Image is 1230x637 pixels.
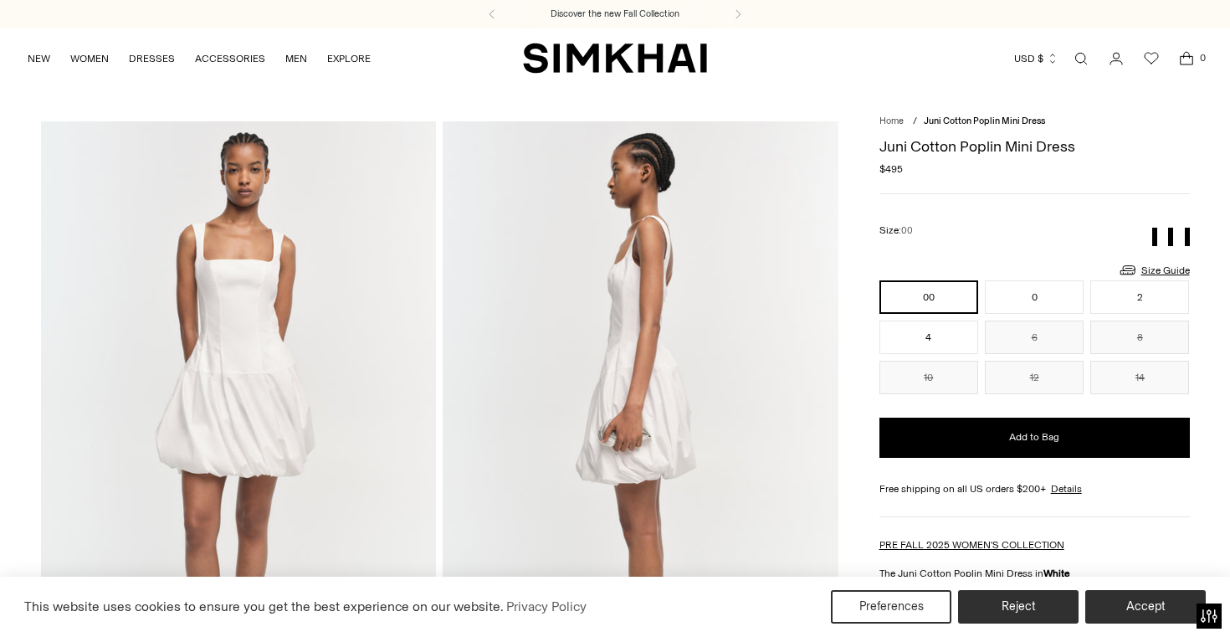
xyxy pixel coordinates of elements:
a: Details [1051,481,1082,496]
span: 00 [901,225,913,236]
a: PRE FALL 2025 WOMEN'S COLLECTION [879,539,1064,551]
button: 10 [879,361,978,394]
span: Juni Cotton Poplin Mini Dress [924,116,1045,126]
label: Size: [879,223,913,239]
a: Home [879,116,904,126]
button: 4 [879,321,978,354]
p: The Juni Cotton Poplin Mini Dress in [879,566,1190,581]
button: Add to Bag [879,418,1190,458]
a: DRESSES [129,40,175,77]
div: / [913,115,917,129]
span: This website uses cookies to ensure you get the best experience on our website. [24,598,504,614]
button: 2 [1090,280,1189,314]
a: SIMKHAI [523,42,707,74]
a: Wishlist [1135,42,1168,75]
nav: breadcrumbs [879,115,1190,129]
a: EXPLORE [327,40,371,77]
a: NEW [28,40,50,77]
a: Privacy Policy (opens in a new tab) [504,594,589,619]
button: Preferences [831,590,951,624]
a: Discover the new Fall Collection [551,8,679,21]
div: Free shipping on all US orders $200+ [879,481,1190,496]
a: WOMEN [70,40,109,77]
span: Add to Bag [1009,430,1059,444]
a: MEN [285,40,307,77]
button: 12 [985,361,1084,394]
button: 14 [1090,361,1189,394]
button: USD $ [1014,40,1058,77]
button: 00 [879,280,978,314]
a: Open cart modal [1170,42,1203,75]
button: 8 [1090,321,1189,354]
strong: White [1043,568,1070,579]
button: 6 [985,321,1084,354]
h1: Juni Cotton Poplin Mini Dress [879,139,1190,154]
button: Accept [1085,590,1206,624]
a: Size Guide [1118,259,1190,280]
span: 0 [1195,50,1210,65]
a: Open search modal [1064,42,1098,75]
button: 0 [985,280,1084,314]
a: ACCESSORIES [195,40,265,77]
a: Go to the account page [1099,42,1133,75]
span: $495 [879,162,903,177]
button: Reject [958,590,1079,624]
